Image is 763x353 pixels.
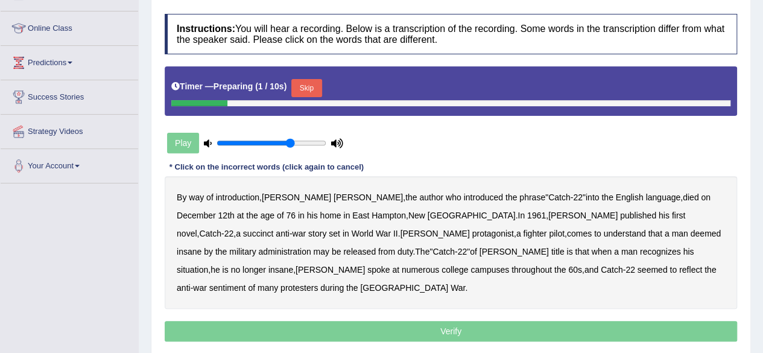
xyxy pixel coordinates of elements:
b: the [601,192,613,202]
b: 1 / 10s [258,81,284,91]
b: no [231,265,241,275]
b: 60s [568,265,582,275]
b: Catch [548,192,571,202]
b: by [204,247,213,256]
b: in [343,229,349,238]
b: man [621,247,638,256]
b: that [648,229,662,238]
b: seemed [638,265,668,275]
b: man [671,229,688,238]
b: numerous [402,265,439,275]
h5: Timer — [171,82,287,91]
b: at [392,265,399,275]
b: longer [242,265,266,275]
b: a [665,229,670,238]
b: [PERSON_NAME] [296,265,365,275]
b: is [223,265,229,275]
b: Instructions: [177,24,235,34]
b: of [206,192,214,202]
b: of [277,211,284,220]
b: from [378,247,395,256]
div: * Click on the incorrect words (click again to cancel) [165,161,369,173]
b: died [683,192,698,202]
b: 76 [286,211,296,220]
div: , , " - " , , . , , - , - . , , . " - " , , , - - . [165,176,737,309]
b: author [419,192,443,202]
b: Hampton [372,211,406,220]
b: to [594,229,601,238]
b: be [332,247,341,256]
b: college [442,265,468,275]
b: when [592,247,612,256]
a: Predictions [1,46,138,76]
b: War [376,229,391,238]
b: in [343,211,350,220]
b: [GEOGRAPHIC_DATA] [360,283,448,293]
b: during [320,283,344,293]
b: of [470,247,477,256]
b: recognizes [640,247,681,256]
b: 12th [218,211,234,220]
b: 22 [625,265,635,275]
b: may [313,247,329,256]
b: duty [397,247,413,256]
b: the [246,211,258,220]
b: his [683,247,694,256]
b: published [620,211,656,220]
b: title [551,247,565,256]
b: many [258,283,278,293]
b: succinct [243,229,274,238]
b: comes [567,229,592,238]
b: to [670,265,677,275]
b: [PERSON_NAME] [262,192,331,202]
b: on [701,192,711,202]
b: of [248,283,255,293]
b: his [659,211,670,220]
b: his [307,211,318,220]
b: he [211,265,220,275]
b: The [415,247,429,256]
b: the [405,192,417,202]
b: protesters [280,283,318,293]
b: a [614,247,619,256]
b: insane [177,247,201,256]
b: Preparing [214,81,253,91]
b: the [704,265,716,275]
b: [GEOGRAPHIC_DATA] [428,211,516,220]
b: that [575,247,589,256]
b: World [352,229,373,238]
b: East [352,211,369,220]
b: and [584,265,598,275]
b: 22 [457,247,467,256]
b: English [616,192,644,202]
b: spoke [367,265,390,275]
b: campuses [470,265,509,275]
b: [PERSON_NAME] [400,229,469,238]
b: is [566,247,572,256]
b: [PERSON_NAME] [480,247,549,256]
b: a [516,229,521,238]
b: story [308,229,326,238]
b: protagonist [472,229,514,238]
b: a [236,229,241,238]
b: 1961 [527,211,546,220]
b: introduction [216,192,259,202]
b: ( [255,81,258,91]
b: anti [177,283,191,293]
a: Strategy Videos [1,115,138,145]
b: military [229,247,256,256]
b: fighter [523,229,546,238]
b: reflect [679,265,702,275]
b: the [505,192,517,202]
b: novel [177,229,197,238]
b: home [320,211,341,220]
b: set [329,229,340,238]
b: New [408,211,425,220]
b: sentiment [209,283,246,293]
b: phrase [519,192,545,202]
a: Online Class [1,11,138,42]
b: pilot [549,229,565,238]
b: way [189,192,204,202]
a: Success Stories [1,80,138,110]
b: war [292,229,306,238]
